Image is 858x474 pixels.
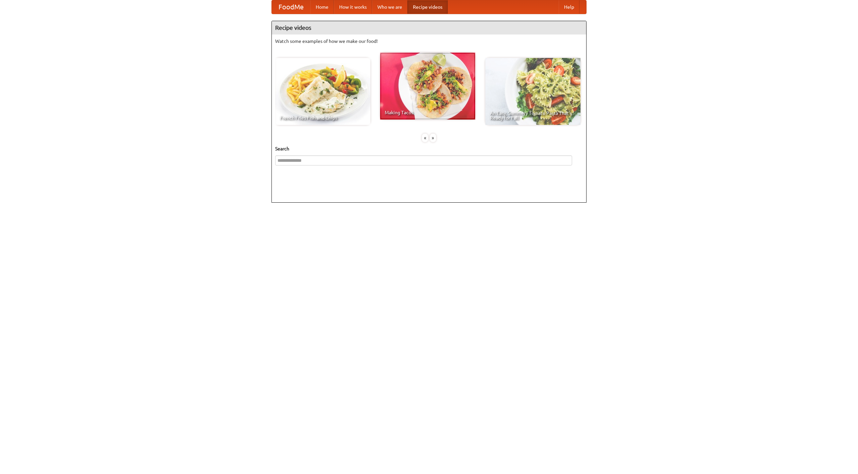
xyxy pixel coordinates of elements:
[380,53,475,120] a: Making Tacos
[310,0,334,14] a: Home
[559,0,579,14] a: Help
[334,0,372,14] a: How it works
[275,58,370,125] a: French Fries Fish and Chips
[408,0,448,14] a: Recipe videos
[280,116,366,120] span: French Fries Fish and Chips
[485,58,580,125] a: An Easy, Summery Tomato Pasta That's Ready for Fall
[490,111,576,120] span: An Easy, Summery Tomato Pasta That's Ready for Fall
[275,145,583,152] h5: Search
[422,134,428,142] div: «
[272,0,310,14] a: FoodMe
[430,134,436,142] div: »
[372,0,408,14] a: Who we are
[275,38,583,45] p: Watch some examples of how we make our food!
[385,110,471,115] span: Making Tacos
[272,21,586,35] h4: Recipe videos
